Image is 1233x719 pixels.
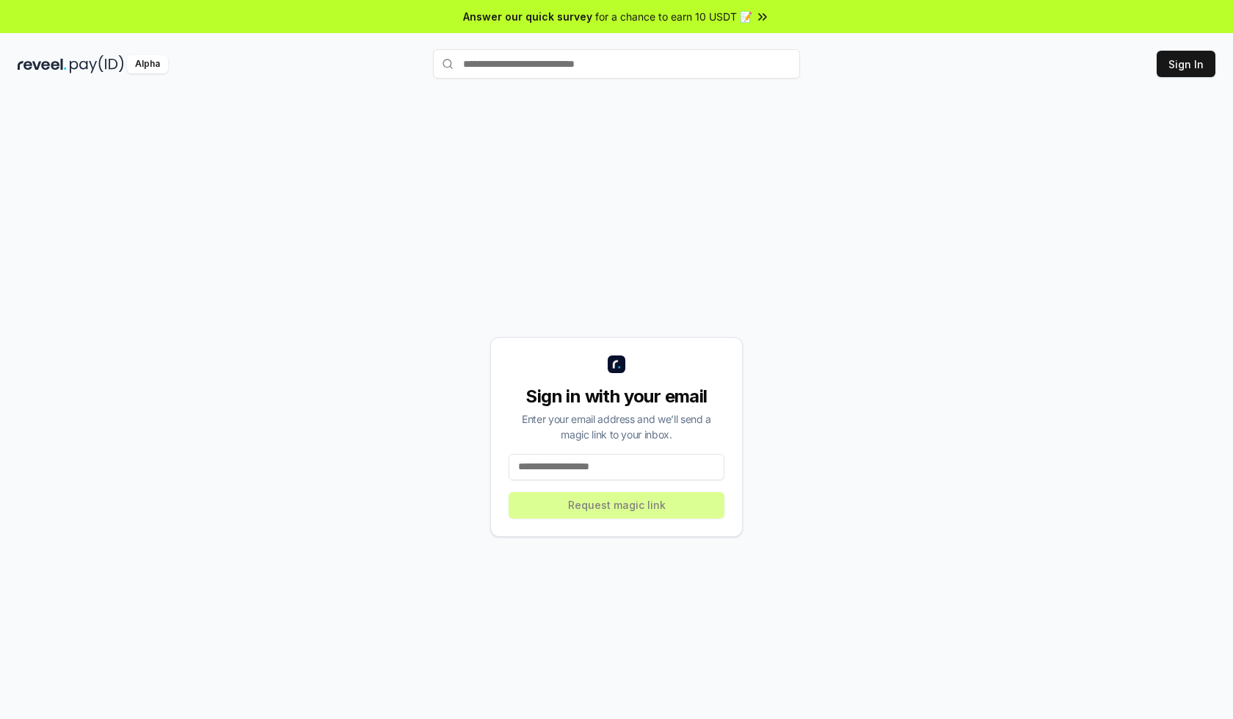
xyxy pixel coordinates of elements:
[127,55,168,73] div: Alpha
[608,355,625,373] img: logo_small
[18,55,67,73] img: reveel_dark
[509,385,724,408] div: Sign in with your email
[595,9,752,24] span: for a chance to earn 10 USDT 📝
[463,9,592,24] span: Answer our quick survey
[1157,51,1215,77] button: Sign In
[509,411,724,442] div: Enter your email address and we’ll send a magic link to your inbox.
[70,55,124,73] img: pay_id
